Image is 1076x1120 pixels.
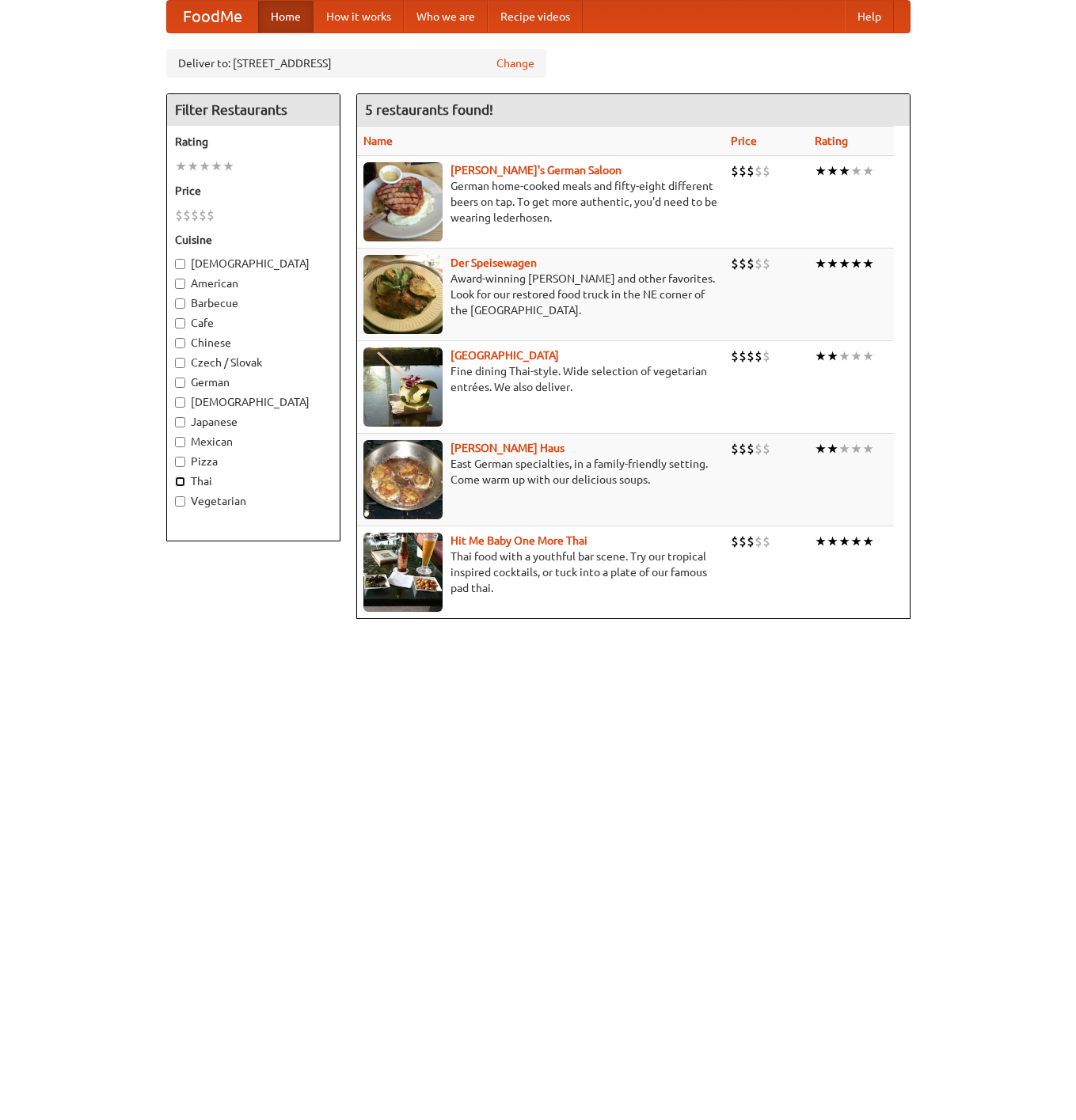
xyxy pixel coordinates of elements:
li: ★ [862,533,874,550]
p: German home-cooked meals and fifty-eight different beers on tap. To get more authentic, you'd nee... [363,178,718,226]
li: ★ [838,440,850,457]
li: ★ [827,162,838,180]
li: ★ [862,255,874,272]
label: German [175,374,332,390]
input: American [175,279,185,289]
label: Thai [175,473,332,489]
li: $ [739,347,747,365]
label: [DEMOGRAPHIC_DATA] [175,256,332,271]
a: Name [363,135,393,147]
li: ★ [187,158,199,175]
ng-pluralize: 5 restaurants found! [365,102,493,117]
li: $ [747,440,755,457]
input: [DEMOGRAPHIC_DATA] [175,397,185,408]
p: Award-winning [PERSON_NAME] and other favorites. Look for our restored food truck in the NE corne... [363,271,718,318]
b: [PERSON_NAME]'s German Saloon [451,164,622,177]
input: Thai [175,476,185,487]
li: $ [739,255,747,272]
li: $ [731,440,739,457]
li: $ [731,162,739,180]
li: ★ [199,158,211,175]
li: $ [755,533,762,550]
li: ★ [827,440,838,457]
h5: Price [175,183,332,199]
li: ★ [838,255,850,272]
li: ★ [827,255,838,272]
li: ★ [815,162,827,180]
h5: Rating [175,134,332,150]
a: [GEOGRAPHIC_DATA] [451,349,559,362]
label: Vegetarian [175,493,332,509]
input: [DEMOGRAPHIC_DATA] [175,259,185,269]
input: Vegetarian [175,496,185,507]
li: ★ [815,440,827,457]
li: $ [175,207,183,224]
li: $ [191,207,199,224]
li: ★ [827,347,838,365]
li: $ [739,440,747,457]
li: $ [739,162,747,180]
a: Der Speisewagen [451,256,537,269]
li: $ [199,207,207,224]
li: $ [762,162,770,180]
li: ★ [815,533,827,550]
li: ★ [862,440,874,457]
img: babythai.jpg [363,533,443,612]
input: Barbecue [175,298,185,309]
label: Chinese [175,335,332,351]
li: $ [762,533,770,550]
p: Thai food with a youthful bar scene. Try our tropical inspired cocktails, or tuck into a plate of... [363,549,718,596]
label: Czech / Slovak [175,355,332,370]
li: $ [183,207,191,224]
li: $ [762,347,770,365]
li: $ [731,347,739,365]
li: $ [762,440,770,457]
li: $ [731,255,739,272]
li: ★ [850,347,862,365]
input: German [175,378,185,388]
label: Japanese [175,414,332,430]
li: ★ [838,347,850,365]
li: $ [731,533,739,550]
label: American [175,275,332,291]
input: Pizza [175,457,185,467]
a: Price [731,135,757,147]
li: ★ [850,255,862,272]
img: satay.jpg [363,347,443,427]
li: ★ [862,347,874,365]
img: kohlhaus.jpg [363,440,443,519]
li: $ [762,255,770,272]
li: $ [755,162,762,180]
li: ★ [850,533,862,550]
li: ★ [838,533,850,550]
img: esthers.jpg [363,162,443,241]
h5: Cuisine [175,232,332,248]
a: [PERSON_NAME] Haus [451,442,565,454]
input: Chinese [175,338,185,348]
label: Pizza [175,454,332,469]
li: $ [207,207,215,224]
li: $ [747,533,755,550]
li: ★ [850,162,862,180]
label: Mexican [175,434,332,450]
input: Czech / Slovak [175,358,185,368]
li: $ [747,162,755,180]
input: Cafe [175,318,185,328]
a: Hit Me Baby One More Thai [451,534,587,547]
label: [DEMOGRAPHIC_DATA] [175,394,332,410]
a: How it works [314,1,404,32]
li: ★ [815,347,827,365]
div: Deliver to: [STREET_ADDRESS] [166,49,546,78]
li: ★ [211,158,222,175]
input: Japanese [175,417,185,427]
p: Fine dining Thai-style. Wide selection of vegetarian entrées. We also deliver. [363,363,718,395]
li: $ [747,255,755,272]
li: ★ [862,162,874,180]
a: Who we are [404,1,488,32]
li: ★ [175,158,187,175]
h4: Filter Restaurants [167,94,340,126]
